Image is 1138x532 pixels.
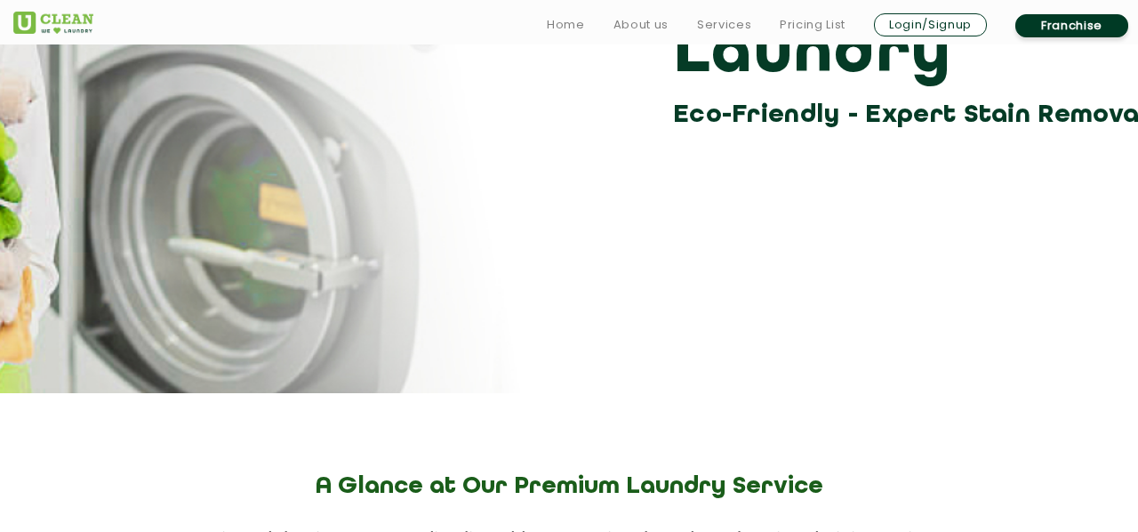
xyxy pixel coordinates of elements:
[874,13,987,36] a: Login/Signup
[1015,14,1128,37] a: Franchise
[780,14,845,36] a: Pricing List
[13,12,93,34] img: UClean Laundry and Dry Cleaning
[547,14,585,36] a: Home
[613,14,669,36] a: About us
[697,14,751,36] a: Services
